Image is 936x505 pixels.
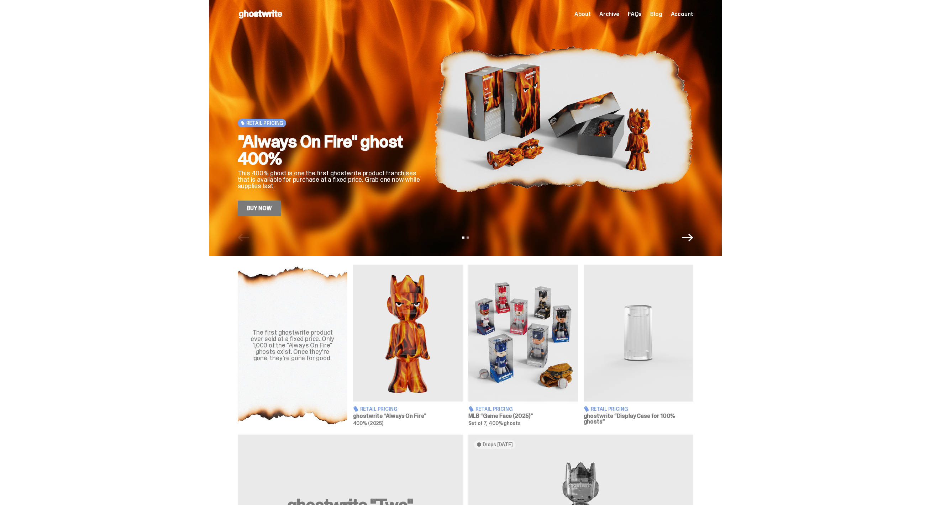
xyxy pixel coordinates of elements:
h3: ghostwrite “Display Case for 100% ghosts” [584,413,693,425]
a: Archive [599,11,619,17]
span: Retail Pricing [591,406,628,411]
h3: MLB “Game Face (2025)” [468,413,578,419]
h3: ghostwrite “Always On Fire” [353,413,463,419]
span: Drops [DATE] [483,442,513,447]
p: This 400% ghost is one the first ghostwrite product franchises that is available for purchase at ... [238,170,423,189]
a: Game Face (2025) Retail Pricing [468,265,578,426]
span: Retail Pricing [475,406,513,411]
span: Set of 7, 400% ghosts [468,420,521,426]
button: View slide 2 [467,236,469,239]
button: Next [682,232,693,243]
span: Retail Pricing [246,120,284,126]
div: The first ghostwrite product ever sold at a fixed price. Only 1,000 of the "Always On Fire" ghost... [246,329,339,361]
a: Account [671,11,693,17]
img: "Always On Fire" ghost 400% [434,22,693,216]
a: FAQs [628,11,642,17]
img: Display Case for 100% ghosts [584,265,693,402]
span: 400% (2025) [353,420,383,426]
a: Buy Now [238,201,281,216]
h2: "Always On Fire" ghost 400% [238,133,423,167]
img: Game Face (2025) [468,265,578,402]
a: Always On Fire Retail Pricing [353,265,463,426]
img: Always On Fire [353,265,463,402]
a: Display Case for 100% ghosts Retail Pricing [584,265,693,426]
a: About [574,11,591,17]
span: Retail Pricing [360,406,398,411]
a: Blog [650,11,662,17]
button: View slide 1 [462,236,464,239]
